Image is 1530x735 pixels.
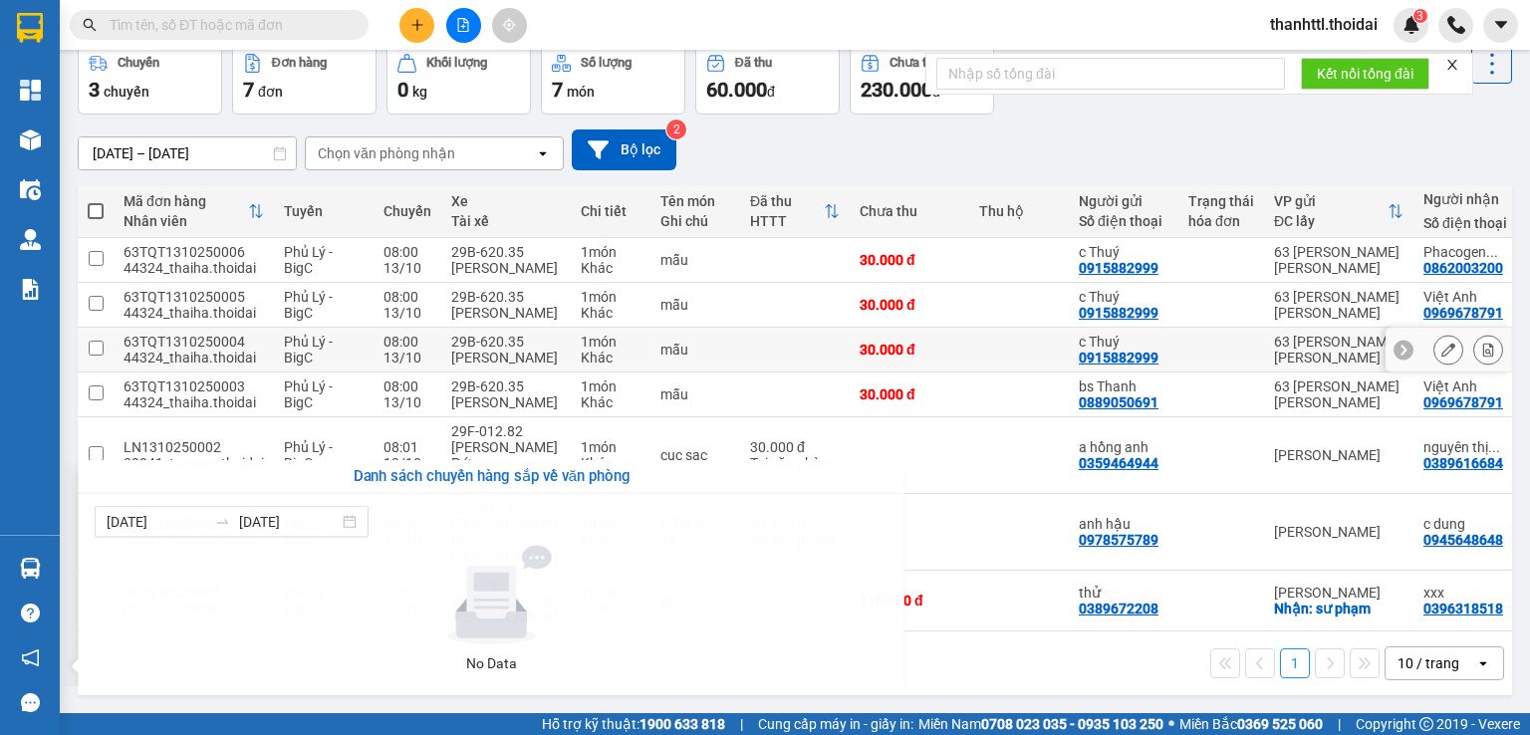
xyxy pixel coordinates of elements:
span: 7 [552,78,563,102]
button: Đã thu60.000đ [695,43,840,115]
div: Người gửi [1079,193,1168,209]
div: 0915882999 [1079,350,1158,366]
div: Sửa đơn hàng [1433,335,1463,365]
div: hóa đơn [1188,213,1254,229]
span: plus [410,18,424,32]
div: 44324_thaiha.thoidai [124,260,264,276]
div: 08:01 [383,516,431,532]
div: 08:00 [383,244,431,260]
button: Khối lượng0kg [386,43,531,115]
div: Chưa thu [890,56,940,70]
span: Chuyển phát nhanh: [GEOGRAPHIC_DATA] - [GEOGRAPHIC_DATA] [13,86,185,156]
span: Hỗ trợ kỹ thuật: [542,713,725,735]
img: dashboard-icon [20,80,41,101]
div: 63TQT1310250003 [124,378,264,394]
div: 29041_tranyen.thoidai [124,455,264,471]
div: [PERSON_NAME] [1274,585,1403,601]
button: plus [399,8,434,43]
span: caret-down [1492,16,1510,34]
div: 29B-620.35 [451,334,561,350]
div: Số điện thoại [1423,215,1513,231]
div: Khác [581,394,640,410]
div: LN1210250400 [124,516,264,532]
div: 0915882999 [1079,260,1158,276]
img: logo [7,71,11,172]
div: Tên món [660,193,730,209]
th: Toggle SortBy [1264,185,1413,238]
div: c Thuý [1079,334,1168,350]
th: Toggle SortBy [114,185,274,238]
div: 29F-012.82 [451,500,561,516]
div: [PERSON_NAME] Đức [PERSON_NAME] [451,439,561,487]
span: aim [502,18,516,32]
span: 0 [397,78,408,102]
div: Tuyến [284,203,364,219]
div: 30.000 đ [860,297,959,313]
div: [PERSON_NAME] [PERSON_NAME] [451,593,561,624]
div: Khác [581,260,640,276]
div: 1 món [581,334,640,350]
span: đ [767,84,775,100]
div: bs Thanh [1079,378,1168,394]
input: Nhập số tổng đài [936,58,1285,90]
div: Xe [451,193,561,209]
div: Số điện thoại [1079,213,1168,229]
strong: CÔNG TY TNHH DỊCH VỤ DU LỊCH THỜI ĐẠI [18,16,179,81]
div: Đã thu [750,193,824,209]
div: 13/10 [383,305,431,321]
span: Miền Bắc [1179,713,1323,735]
span: ... [1486,244,1498,260]
span: 7 [243,78,254,102]
span: kg [412,84,427,100]
span: đơn [258,84,283,100]
img: warehouse-icon [20,129,41,150]
div: 63 [PERSON_NAME] [PERSON_NAME] [1274,334,1403,366]
img: icon-new-feature [1402,16,1420,34]
div: 1 món [581,244,640,260]
span: Phủ Lý - BigC [284,516,333,548]
svg: open [1475,655,1491,671]
button: 1 [1280,648,1310,678]
div: [PERSON_NAME] Đức [PERSON_NAME] [451,516,561,564]
div: thử [1079,585,1168,601]
div: Chi tiết [581,203,640,219]
button: file-add [446,8,481,43]
span: search [83,18,97,32]
div: 1 món [581,439,640,455]
div: 44324_thaiha.thoidai [124,350,264,366]
div: 1 món [581,585,640,601]
div: LH1310250001 [124,585,264,601]
div: c Thuý [1079,289,1168,305]
div: [PERSON_NAME] [451,260,561,276]
div: 30.000 đ [750,439,840,455]
div: Việt Anh [1423,378,1513,394]
span: Cung cấp máy in - giấy in: [758,713,913,735]
div: [PERSON_NAME] [451,394,561,410]
div: 1 món [581,289,640,305]
div: gt [660,593,730,609]
div: 0389616684 [1423,455,1503,471]
div: 0889050691 [1079,394,1158,410]
div: Chuyến [118,56,159,70]
span: 230.000 [861,78,932,102]
div: 63TQT1310250006 [124,244,264,260]
span: Phủ Lý - BigC [284,585,333,616]
strong: 0369 525 060 [1237,716,1323,732]
div: 30.000 đ [860,342,959,358]
sup: 2 [666,120,686,139]
button: Chưa thu230.000đ [850,43,994,115]
span: Miền Nam [918,713,1163,735]
span: Phủ Lý - BigC [284,244,333,276]
div: 0396318518 [1423,601,1503,616]
div: 0969678791 [1423,305,1503,321]
div: xxx [1423,585,1513,601]
div: 63 [PERSON_NAME] [PERSON_NAME] [1274,378,1403,410]
div: Mã đơn hàng [124,193,248,209]
div: mẫu [660,252,730,268]
span: 60.000 [706,78,767,102]
span: 3 [89,78,100,102]
div: 110.000 đ [860,593,959,609]
div: 30.000 đ [860,386,959,402]
div: Tại văn phòng [750,455,840,471]
div: 13/10 [383,532,431,548]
